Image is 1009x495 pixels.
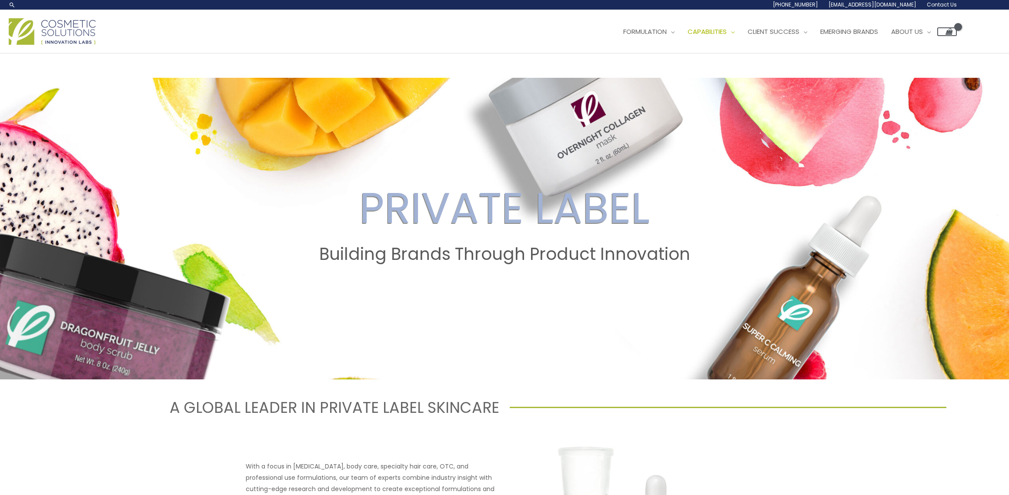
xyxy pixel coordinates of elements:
[623,27,667,36] span: Formulation
[773,1,818,8] span: [PHONE_NUMBER]
[937,27,957,36] a: View Shopping Cart, empty
[9,18,96,45] img: Cosmetic Solutions Logo
[885,19,937,45] a: About Us
[927,1,957,8] span: Contact Us
[891,27,923,36] span: About Us
[814,19,885,45] a: Emerging Brands
[741,19,814,45] a: Client Success
[9,1,16,8] a: Search icon link
[681,19,741,45] a: Capabilities
[820,27,878,36] span: Emerging Brands
[610,19,957,45] nav: Site Navigation
[8,244,1001,264] h2: Building Brands Through Product Innovation
[748,27,799,36] span: Client Success
[829,1,916,8] span: [EMAIL_ADDRESS][DOMAIN_NAME]
[8,183,1001,234] h2: PRIVATE LABEL
[688,27,727,36] span: Capabilities
[617,19,681,45] a: Formulation
[63,397,500,418] h1: A GLOBAL LEADER IN PRIVATE LABEL SKINCARE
